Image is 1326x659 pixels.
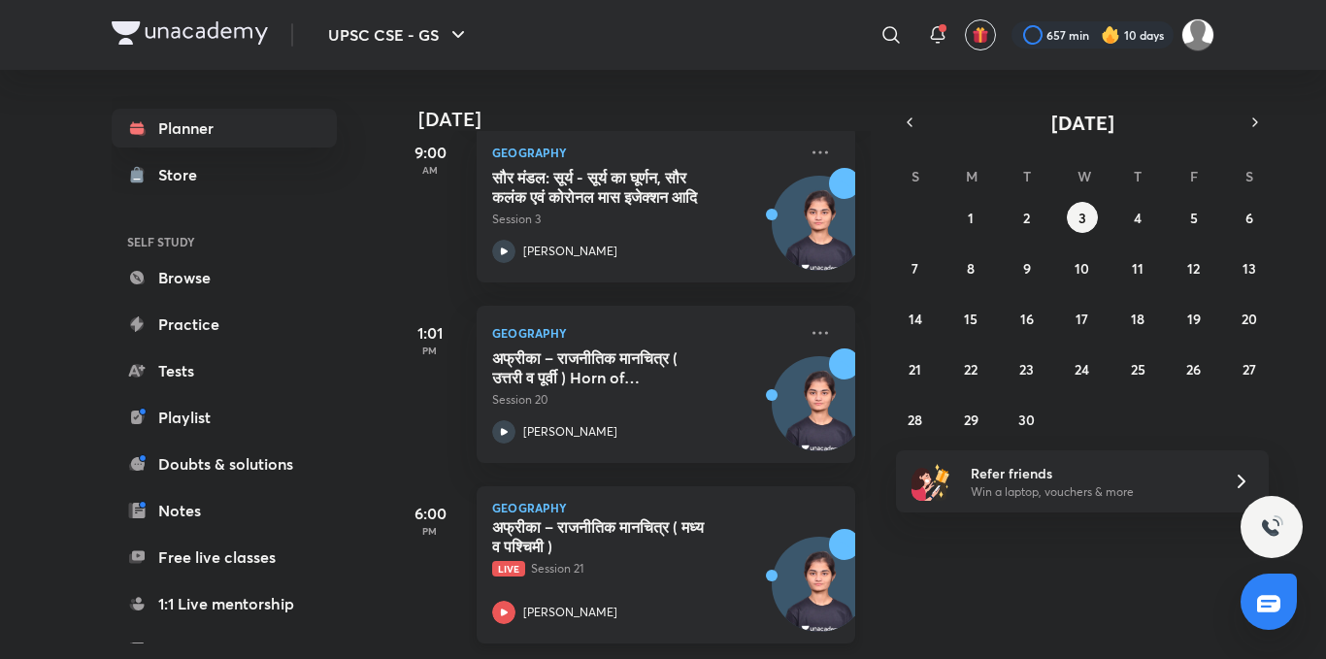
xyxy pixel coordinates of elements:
p: [PERSON_NAME] [523,423,617,441]
p: Session 20 [492,391,797,409]
a: Practice [112,305,337,344]
h5: अफ्रीका – राजनीतिक मानचित्र ( मध्य व पश्चिमी ) [492,517,734,556]
abbr: September 16, 2025 [1020,310,1034,328]
img: Company Logo [112,21,268,45]
abbr: September 20, 2025 [1242,310,1257,328]
button: UPSC CSE - GS [316,16,481,54]
abbr: September 13, 2025 [1243,259,1256,278]
img: Avatar [773,547,866,641]
p: Geography [492,502,840,513]
abbr: September 14, 2025 [909,310,922,328]
abbr: September 26, 2025 [1186,360,1201,379]
button: September 25, 2025 [1122,353,1153,384]
button: [DATE] [923,109,1242,136]
a: Notes [112,491,337,530]
button: September 7, 2025 [900,252,931,283]
abbr: September 17, 2025 [1076,310,1088,328]
abbr: September 8, 2025 [967,259,975,278]
abbr: September 3, 2025 [1078,209,1086,227]
abbr: Tuesday [1023,167,1031,185]
abbr: September 29, 2025 [964,411,978,429]
button: September 2, 2025 [1011,202,1043,233]
abbr: September 11, 2025 [1132,259,1144,278]
a: Tests [112,351,337,390]
h6: SELF STUDY [112,225,337,258]
button: avatar [965,19,996,50]
abbr: September 23, 2025 [1019,360,1034,379]
abbr: Monday [966,167,978,185]
abbr: Saturday [1245,167,1253,185]
abbr: Wednesday [1077,167,1091,185]
button: September 14, 2025 [900,303,931,334]
abbr: September 7, 2025 [912,259,918,278]
span: [DATE] [1051,110,1114,136]
button: September 22, 2025 [955,353,986,384]
abbr: September 4, 2025 [1134,209,1142,227]
button: September 10, 2025 [1067,252,1098,283]
a: Planner [112,109,337,148]
abbr: September 2, 2025 [1023,209,1030,227]
button: September 16, 2025 [1011,303,1043,334]
a: Store [112,155,337,194]
button: September 4, 2025 [1122,202,1153,233]
h5: 6:00 [391,502,469,525]
abbr: September 30, 2025 [1018,411,1035,429]
abbr: Sunday [912,167,919,185]
abbr: September 25, 2025 [1131,360,1145,379]
button: September 3, 2025 [1067,202,1098,233]
button: September 30, 2025 [1011,404,1043,435]
abbr: September 5, 2025 [1190,209,1198,227]
button: September 21, 2025 [900,353,931,384]
button: September 12, 2025 [1178,252,1210,283]
abbr: September 24, 2025 [1075,360,1089,379]
h5: 9:00 [391,141,469,164]
h4: [DATE] [418,108,875,131]
button: September 9, 2025 [1011,252,1043,283]
abbr: September 28, 2025 [908,411,922,429]
div: Store [158,163,209,186]
button: September 28, 2025 [900,404,931,435]
img: referral [912,462,950,501]
abbr: September 18, 2025 [1131,310,1144,328]
abbr: September 15, 2025 [964,310,978,328]
button: September 29, 2025 [955,404,986,435]
p: PM [391,525,469,537]
p: Geography [492,141,797,164]
img: Avatar [773,186,866,280]
button: September 15, 2025 [955,303,986,334]
button: September 6, 2025 [1234,202,1265,233]
p: Session 3 [492,211,797,228]
p: [PERSON_NAME] [523,604,617,621]
abbr: September 12, 2025 [1187,259,1200,278]
a: Company Logo [112,21,268,49]
a: Free live classes [112,538,337,577]
button: September 5, 2025 [1178,202,1210,233]
a: Doubts & solutions [112,445,337,483]
img: Komal [1181,18,1214,51]
abbr: Friday [1190,167,1198,185]
button: September 20, 2025 [1234,303,1265,334]
a: Browse [112,258,337,297]
h6: Refer friends [971,463,1210,483]
abbr: September 6, 2025 [1245,209,1253,227]
img: ttu [1260,515,1283,539]
abbr: September 21, 2025 [909,360,921,379]
p: Session 21 [492,560,797,577]
button: September 23, 2025 [1011,353,1043,384]
img: streak [1101,25,1120,45]
h5: अफ्रीका – राजनीतिक मानचित्र ( उत्तरी व पूर्वी ) Horn of Africa [492,348,734,387]
p: Win a laptop, vouchers & more [971,483,1210,501]
button: September 8, 2025 [955,252,986,283]
abbr: September 19, 2025 [1187,310,1201,328]
button: September 26, 2025 [1178,353,1210,384]
button: September 19, 2025 [1178,303,1210,334]
a: 1:1 Live mentorship [112,584,337,623]
p: PM [391,345,469,356]
abbr: September 9, 2025 [1023,259,1031,278]
abbr: Thursday [1134,167,1142,185]
button: September 11, 2025 [1122,252,1153,283]
button: September 24, 2025 [1067,353,1098,384]
h5: सौर मंडल: सूर्य - सूर्य का घूर्णन, सौर कलंक एवं कोरोनल मास इजेक्‍शन आदि [492,168,734,207]
button: September 17, 2025 [1067,303,1098,334]
p: [PERSON_NAME] [523,243,617,260]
